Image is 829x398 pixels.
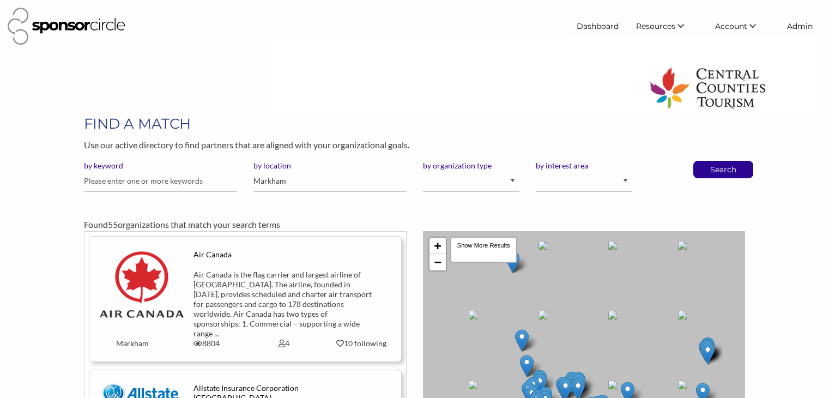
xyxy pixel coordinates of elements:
button: Search [705,161,741,178]
div: 8804 [168,339,245,348]
p: Use our active directory to find partners that are aligned with your organizational goals. [84,138,745,152]
span: Resources [636,21,675,31]
label: by organization type [423,161,519,171]
div: Air Canada is the flag carrier and largest airline of [GEOGRAPHIC_DATA]. The airline, founded in ... [193,270,374,339]
div: Found organizations that match your search terms [84,218,745,231]
a: Zoom in [429,238,446,254]
a: Admin [778,16,821,36]
div: 4 [245,339,323,348]
a: Air Canada Air Canada is the flag carrier and largest airline of [GEOGRAPHIC_DATA]. The airline, ... [98,250,392,348]
div: Air Canada [193,250,374,260]
span: 55 [108,219,118,230]
img: tuaf1lofiv9wjppyich2 [98,250,185,319]
h1: FIND A MATCH [84,114,745,134]
label: by location [253,161,407,171]
img: Sponsor Circle Logo [8,8,125,45]
div: Show More Results [450,237,517,263]
li: Account [706,16,778,36]
div: Markham [90,339,167,348]
span: Account [715,21,747,31]
input: Please enter one or more keywords [84,171,237,192]
a: Zoom out [429,254,446,270]
label: by keyword [84,161,237,171]
li: Resources [627,16,706,36]
a: Dashboard [568,16,627,36]
div: 10 following [331,339,392,348]
label: by interest area [536,161,632,171]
